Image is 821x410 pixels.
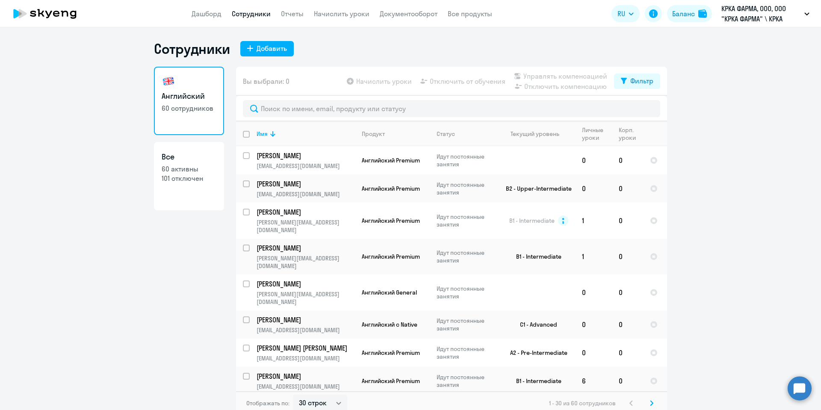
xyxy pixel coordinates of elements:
[619,126,637,142] div: Корп. уроки
[611,5,640,22] button: RU
[257,343,353,353] p: [PERSON_NAME] [PERSON_NAME]
[612,239,643,274] td: 0
[612,367,643,395] td: 0
[362,156,420,164] span: Английский Premium
[257,315,353,324] p: [PERSON_NAME]
[362,289,417,296] span: Английский General
[575,174,612,203] td: 0
[667,5,712,22] button: Балансbalance
[192,9,221,18] a: Дашборд
[362,130,429,138] div: Продукт
[257,354,354,362] p: [EMAIL_ADDRESS][DOMAIN_NAME]
[240,41,294,56] button: Добавить
[437,249,495,264] p: Идут постоянные занятия
[437,130,495,138] div: Статус
[257,151,353,160] p: [PERSON_NAME]
[612,310,643,339] td: 0
[257,372,353,381] p: [PERSON_NAME]
[612,339,643,367] td: 0
[257,279,354,289] a: [PERSON_NAME]
[257,326,354,334] p: [EMAIL_ADDRESS][DOMAIN_NAME]
[617,9,625,19] span: RU
[549,399,616,407] span: 1 - 30 из 60 сотрудников
[257,383,354,390] p: [EMAIL_ADDRESS][DOMAIN_NAME]
[257,343,354,353] a: [PERSON_NAME] [PERSON_NAME]
[154,67,224,135] a: Английский60 сотрудников
[612,203,643,239] td: 0
[437,373,495,389] p: Идут постоянные занятия
[243,100,660,117] input: Поиск по имени, email, продукту или статусу
[582,126,606,142] div: Личные уроки
[257,207,353,217] p: [PERSON_NAME]
[496,339,575,367] td: A2 - Pre-Intermediate
[575,274,612,310] td: 0
[232,9,271,18] a: Сотрудники
[437,153,495,168] p: Идут постоянные занятия
[496,239,575,274] td: B1 - Intermediate
[496,174,575,203] td: B2 - Upper-Intermediate
[257,372,354,381] a: [PERSON_NAME]
[257,218,354,234] p: [PERSON_NAME][EMAIL_ADDRESS][DOMAIN_NAME]
[672,9,695,19] div: Баланс
[257,162,354,170] p: [EMAIL_ADDRESS][DOMAIN_NAME]
[721,3,801,24] p: КРКА ФАРМА, ООО, ООО "КРКА ФАРМА" \ КРКА ФАРМА
[509,217,555,224] span: B1 - Intermediate
[496,310,575,339] td: C1 - Advanced
[281,9,304,18] a: Отчеты
[257,315,354,324] a: [PERSON_NAME]
[362,217,420,224] span: Английский Premium
[437,345,495,360] p: Идут постоянные занятия
[257,130,354,138] div: Имя
[257,207,354,217] a: [PERSON_NAME]
[437,285,495,300] p: Идут постоянные занятия
[362,349,420,357] span: Английский Premium
[717,3,814,24] button: КРКА ФАРМА, ООО, ООО "КРКА ФАРМА" \ КРКА ФАРМА
[154,142,224,210] a: Все60 активны101 отключен
[257,243,354,253] a: [PERSON_NAME]
[257,151,354,160] a: [PERSON_NAME]
[257,43,287,53] div: Добавить
[575,203,612,239] td: 1
[257,179,354,189] a: [PERSON_NAME]
[380,9,437,18] a: Документооборот
[162,103,216,113] p: 60 сотрудников
[257,254,354,270] p: [PERSON_NAME][EMAIL_ADDRESS][DOMAIN_NAME]
[314,9,369,18] a: Начислить уроки
[437,130,455,138] div: Статус
[257,290,354,306] p: [PERSON_NAME][EMAIL_ADDRESS][DOMAIN_NAME]
[257,243,353,253] p: [PERSON_NAME]
[630,76,653,86] div: Фильтр
[575,310,612,339] td: 0
[162,91,216,102] h3: Английский
[362,130,385,138] div: Продукт
[448,9,492,18] a: Все продукты
[362,253,420,260] span: Английский Premium
[362,377,420,385] span: Английский Premium
[619,126,643,142] div: Корп. уроки
[162,164,216,174] p: 60 активны
[246,399,289,407] span: Отображать по:
[162,174,216,183] p: 101 отключен
[257,190,354,198] p: [EMAIL_ADDRESS][DOMAIN_NAME]
[612,174,643,203] td: 0
[154,40,230,57] h1: Сотрудники
[257,279,353,289] p: [PERSON_NAME]
[575,367,612,395] td: 6
[496,367,575,395] td: B1 - Intermediate
[582,126,611,142] div: Личные уроки
[162,151,216,162] h3: Все
[437,317,495,332] p: Идут постоянные занятия
[575,339,612,367] td: 0
[162,74,175,88] img: english
[575,146,612,174] td: 0
[614,74,660,89] button: Фильтр
[612,274,643,310] td: 0
[437,213,495,228] p: Идут постоянные занятия
[502,130,575,138] div: Текущий уровень
[511,130,559,138] div: Текущий уровень
[243,76,289,86] span: Вы выбрали: 0
[612,146,643,174] td: 0
[362,185,420,192] span: Английский Premium
[257,130,268,138] div: Имя
[257,179,353,189] p: [PERSON_NAME]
